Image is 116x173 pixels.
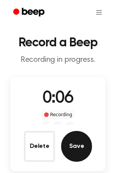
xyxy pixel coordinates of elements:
span: 0:06 [43,90,73,107]
h1: Record a Beep [6,37,110,49]
a: Beep [8,5,51,20]
button: Save Audio Record [61,131,92,162]
button: Delete Audio Record [24,131,55,162]
div: Recording [42,111,74,119]
button: Open menu [90,3,108,22]
p: Recording in progress. [6,55,110,65]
